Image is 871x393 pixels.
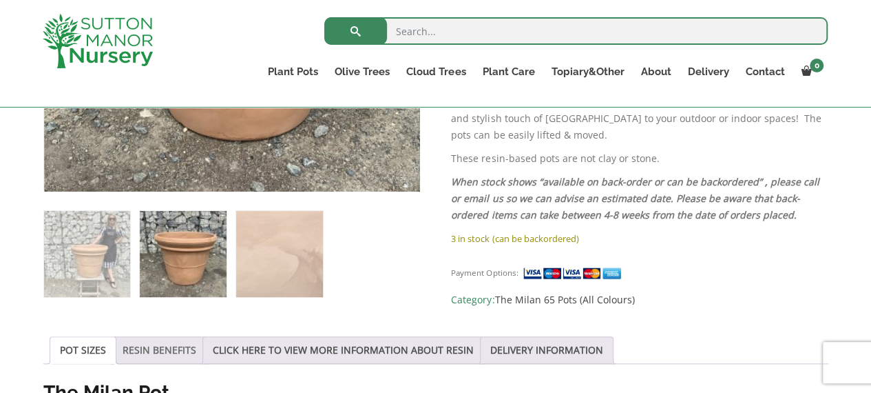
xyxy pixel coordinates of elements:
em: When stock shows “available on back-order or can be backordered” , please call or email us so we ... [451,175,819,221]
small: Payment Options: [451,268,518,278]
img: The Milan Pot 65 Colour Terracotta - Image 3 [236,211,322,297]
span: Category: [451,292,828,308]
a: About [632,62,679,81]
span: 0 [810,59,823,72]
a: Delivery [679,62,737,81]
a: The Milan 65 Pots (All Colours) [494,293,634,306]
p: 3 in stock (can be backordered) [451,230,828,247]
a: Topiary&Other [543,62,632,81]
a: 0 [793,62,828,81]
a: POT SIZES [60,337,106,363]
a: Cloud Trees [398,62,474,81]
a: Plant Pots [260,62,326,81]
a: CLICK HERE TO VIEW MORE INFORMATION ABOUT RESIN [213,337,474,363]
img: The Milan Pot 65 Colour Terracotta [44,211,130,297]
img: The Milan Pot 65 Colour Terracotta - Image 2 [140,211,226,297]
p: These resin-based pots are not clay or stone. [451,150,828,167]
input: Search... [324,17,828,45]
a: DELIVERY INFORMATION [490,337,603,363]
a: Olive Trees [326,62,398,81]
a: RESIN BENEFITS [123,337,196,363]
img: logo [43,14,153,68]
a: Plant Care [474,62,543,81]
a: Contact [737,62,793,81]
img: payment supported [523,266,626,281]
